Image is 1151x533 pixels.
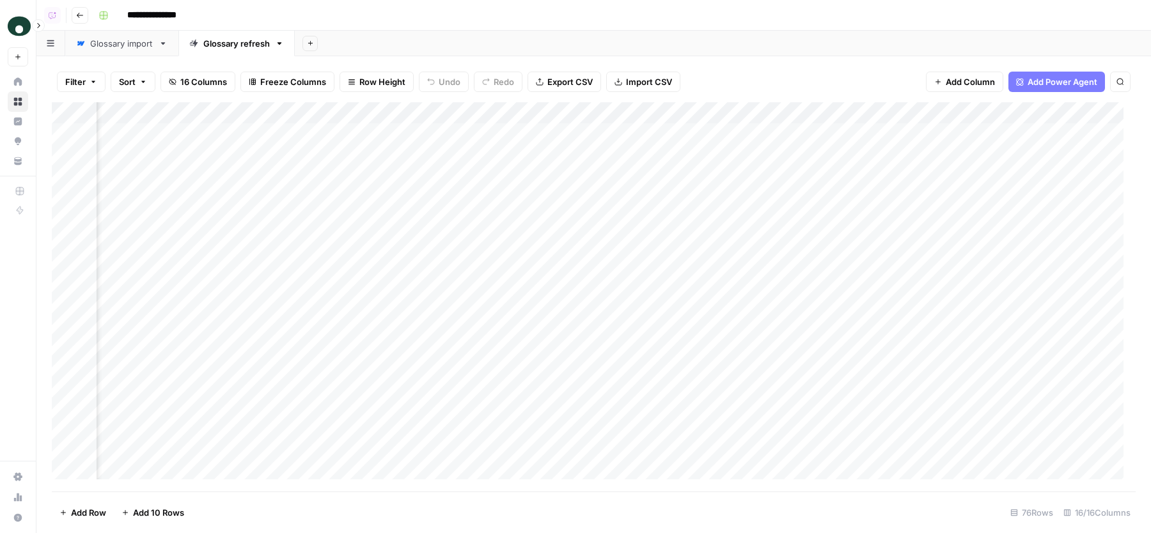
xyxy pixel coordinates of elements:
button: Add 10 Rows [114,502,192,523]
span: 16 Columns [180,75,227,88]
span: Import CSV [626,75,672,88]
button: Filter [57,72,106,92]
button: Export CSV [528,72,601,92]
span: Freeze Columns [260,75,326,88]
a: Usage [8,487,28,507]
a: Insights [8,111,28,132]
img: Oyster Logo [8,15,31,38]
button: Row Height [340,72,414,92]
span: Add 10 Rows [133,506,184,519]
span: Undo [439,75,460,88]
span: Row Height [359,75,405,88]
button: Import CSV [606,72,680,92]
button: Sort [111,72,155,92]
a: Opportunities [8,131,28,151]
span: Add Row [71,506,106,519]
button: Workspace: Oyster [8,10,28,42]
span: Redo [494,75,514,88]
button: Add Column [926,72,1003,92]
a: Home [8,72,28,92]
button: Add Power Agent [1008,72,1105,92]
span: Sort [119,75,136,88]
a: Glossary import [65,31,178,56]
button: Freeze Columns [240,72,334,92]
span: Add Power Agent [1028,75,1097,88]
span: Add Column [946,75,995,88]
div: 16/16 Columns [1058,502,1136,523]
button: Redo [474,72,522,92]
a: Settings [8,467,28,487]
a: Your Data [8,151,28,171]
button: Add Row [52,502,114,523]
button: 16 Columns [161,72,235,92]
div: 76 Rows [1005,502,1058,523]
button: Undo [419,72,469,92]
div: Glossary refresh [203,37,270,50]
a: Glossary refresh [178,31,295,56]
div: Glossary import [90,37,153,50]
button: Help + Support [8,507,28,528]
a: Browse [8,91,28,112]
span: Filter [65,75,86,88]
span: Export CSV [547,75,593,88]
